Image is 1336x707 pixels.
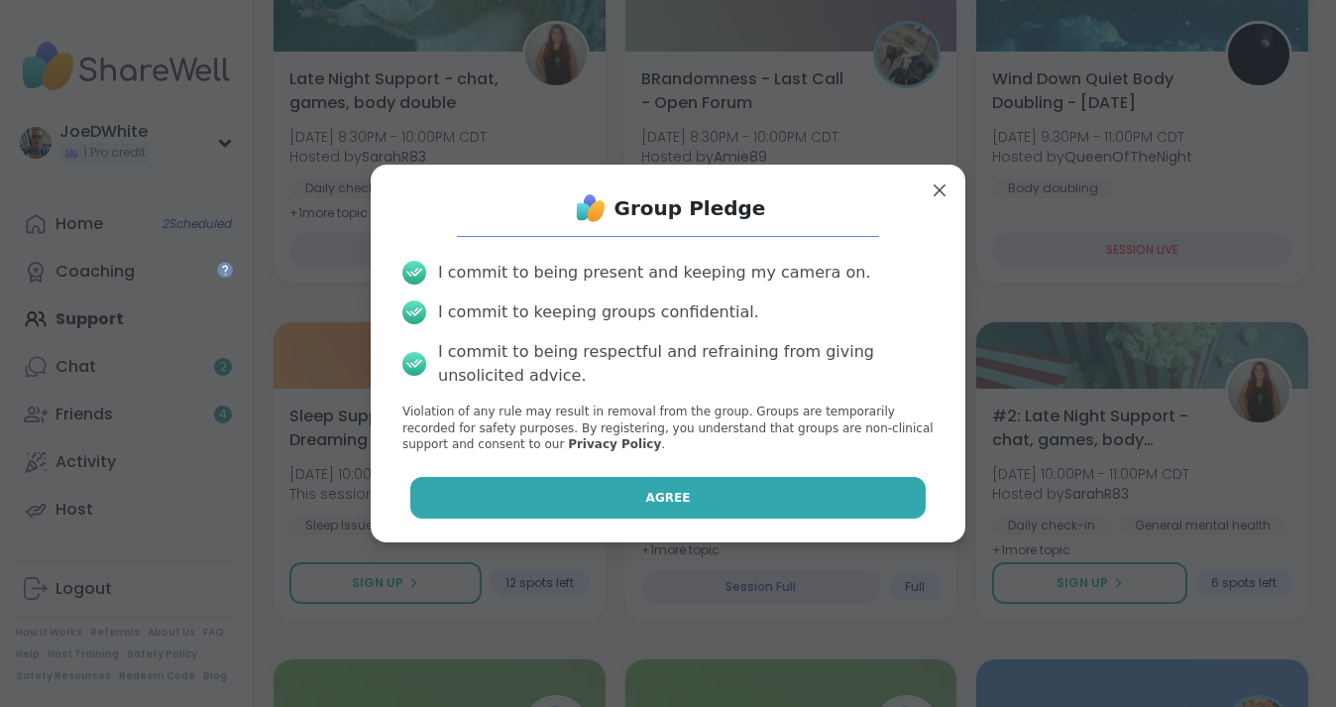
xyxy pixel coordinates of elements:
[217,262,233,278] iframe: Spotlight
[438,300,759,324] div: I commit to keeping groups confidential.
[410,477,927,519] button: Agree
[571,188,611,228] img: ShareWell Logo
[614,194,766,222] h1: Group Pledge
[568,437,661,451] a: Privacy Policy
[646,489,691,507] span: Agree
[402,404,934,453] p: Violation of any rule may result in removal from the group. Groups are temporarily recorded for s...
[438,340,934,388] div: I commit to being respectful and refraining from giving unsolicited advice.
[438,261,870,285] div: I commit to being present and keeping my camera on.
